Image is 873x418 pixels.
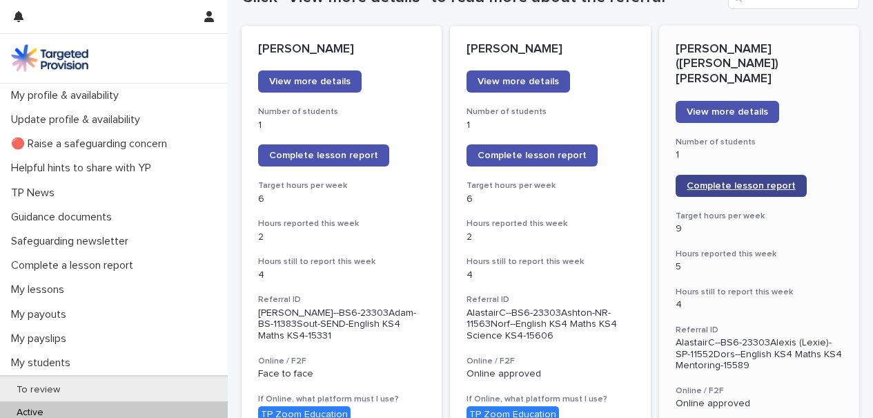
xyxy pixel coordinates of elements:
[467,294,634,305] h3: Referral ID
[676,386,843,397] h3: Online / F2F
[6,259,144,272] p: Complete a lesson report
[6,89,130,102] p: My profile & availability
[11,44,88,72] img: M5nRWzHhSzIhMunXDL62
[467,144,598,167] a: Complete lesson report
[6,113,151,126] p: Update profile & availability
[258,144,389,167] a: Complete lesson report
[258,368,425,380] p: Face to face
[258,269,425,281] p: 4
[467,42,634,57] p: [PERSON_NAME]
[467,70,570,93] a: View more details
[467,120,634,131] p: 1
[258,193,425,205] p: 6
[676,42,843,87] p: [PERSON_NAME] ([PERSON_NAME]) [PERSON_NAME]
[467,307,634,342] p: AlastairC--BS6-23303Ashton-NR-11563Norf--English KS4 Maths KS4 Science KS4-15606
[6,162,162,175] p: Helpful hints to share with YP
[258,70,362,93] a: View more details
[258,356,425,367] h3: Online / F2F
[467,218,634,229] h3: Hours reported this week
[676,249,843,260] h3: Hours reported this week
[467,180,634,191] h3: Target hours per week
[269,77,351,86] span: View more details
[676,211,843,222] h3: Target hours per week
[467,356,634,367] h3: Online / F2F
[258,231,425,243] p: 2
[258,106,425,117] h3: Number of students
[258,394,425,405] h3: If Online, what platform must I use?
[676,261,843,273] p: 5
[258,218,425,229] h3: Hours reported this week
[6,357,81,370] p: My students
[676,287,843,298] h3: Hours still to report this week
[258,42,425,57] p: [PERSON_NAME]
[478,77,559,86] span: View more details
[6,137,178,151] p: 🔴 Raise a safeguarding concern
[676,101,779,123] a: View more details
[467,106,634,117] h3: Number of students
[6,187,66,200] p: TP News
[6,283,75,296] p: My lessons
[467,269,634,281] p: 4
[258,256,425,267] h3: Hours still to report this week
[676,175,807,197] a: Complete lesson report
[258,307,425,342] p: [PERSON_NAME]--BS6-23303Adam-BS-11383Sout-SEND-English KS4 Maths KS4-15331
[467,231,634,243] p: 2
[258,294,425,305] h3: Referral ID
[6,211,123,224] p: Guidance documents
[6,235,139,248] p: Safeguarding newsletter
[676,299,843,311] p: 4
[467,394,634,405] h3: If Online, what platform must I use?
[478,151,587,160] span: Complete lesson report
[676,337,843,372] p: AlastairC--BS6-23303Alexis (Lexie)-SP-11552Dors--English KS4 Maths KS4 Mentoring-15589
[269,151,378,160] span: Complete lesson report
[676,137,843,148] h3: Number of students
[6,332,77,345] p: My payslips
[467,193,634,205] p: 6
[467,368,634,380] p: Online approved
[676,325,843,336] h3: Referral ID
[258,180,425,191] h3: Target hours per week
[687,181,796,191] span: Complete lesson report
[6,308,77,321] p: My payouts
[258,120,425,131] p: 1
[687,107,768,117] span: View more details
[676,149,843,161] p: 1
[467,256,634,267] h3: Hours still to report this week
[676,398,843,410] p: Online approved
[6,384,71,396] p: To review
[676,223,843,235] p: 9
